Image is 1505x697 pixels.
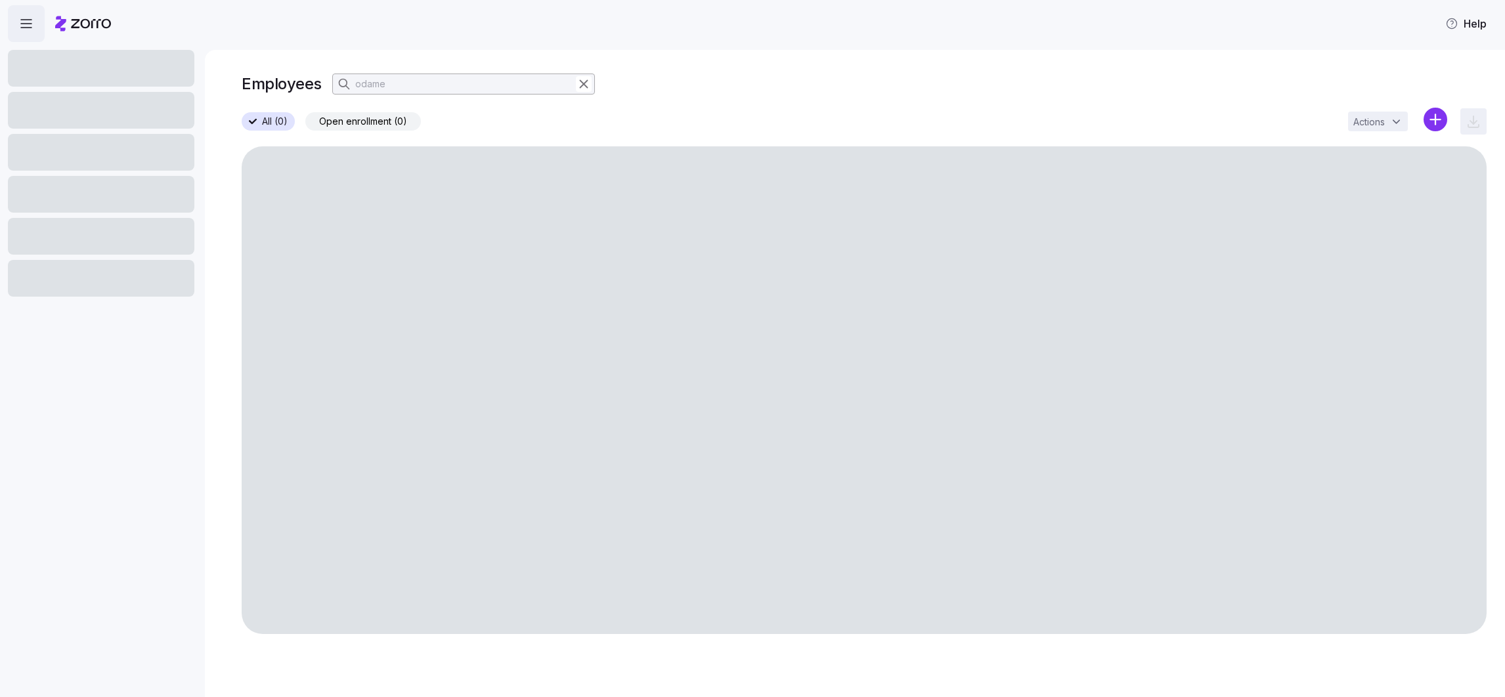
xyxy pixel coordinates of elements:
span: All (0) [262,113,288,130]
button: Actions [1348,112,1408,131]
span: Open enrollment (0) [319,113,407,130]
h1: Employees [242,74,322,94]
svg: add icon [1424,108,1447,131]
span: Help [1445,16,1487,32]
input: Search Employees [332,74,595,95]
button: Help [1435,11,1497,37]
span: Actions [1353,117,1385,127]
